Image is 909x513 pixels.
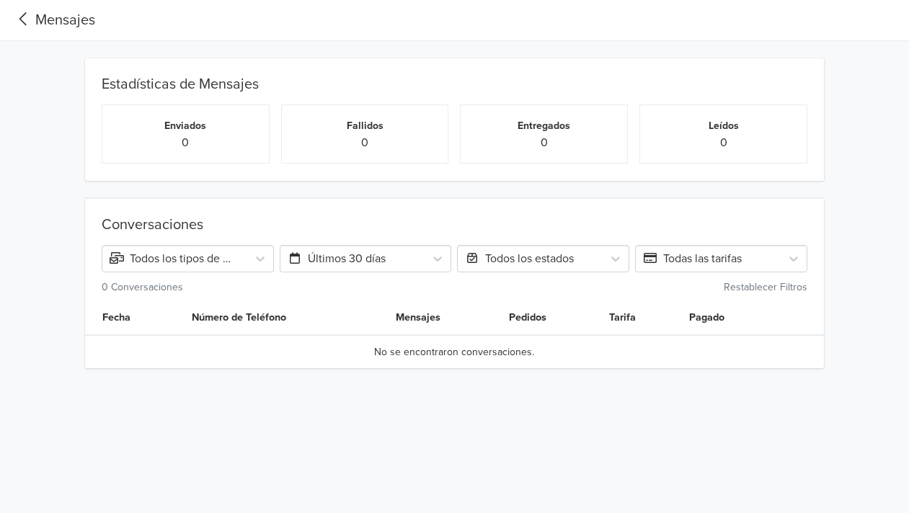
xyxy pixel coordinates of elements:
div: Conversaciones [102,216,808,239]
small: 0 Conversaciones [102,281,183,293]
span: Últimos 30 días [288,251,386,266]
span: Todos los estados [465,251,574,266]
th: Tarifa [600,301,680,335]
p: 0 [293,134,437,151]
th: Número de Teléfono [183,301,387,335]
th: Pagado [680,301,776,335]
p: 0 [472,134,616,151]
small: Fallidos [347,120,383,132]
th: Mensajes [387,301,500,335]
span: Todos los tipos de mensajes [110,251,270,266]
th: Pedidos [500,301,600,335]
small: Enviados [164,120,206,132]
div: Estadísticas de Mensajes [96,58,814,99]
small: Entregados [518,120,570,132]
span: Todas las tarifas [643,251,742,266]
p: 0 [114,134,257,151]
a: Mensajes [12,9,95,31]
span: No se encontraron conversaciones. [374,344,534,360]
small: Leídos [709,120,739,132]
th: Fecha [85,301,184,335]
small: Restablecer Filtros [724,281,807,293]
p: 0 [652,134,795,151]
